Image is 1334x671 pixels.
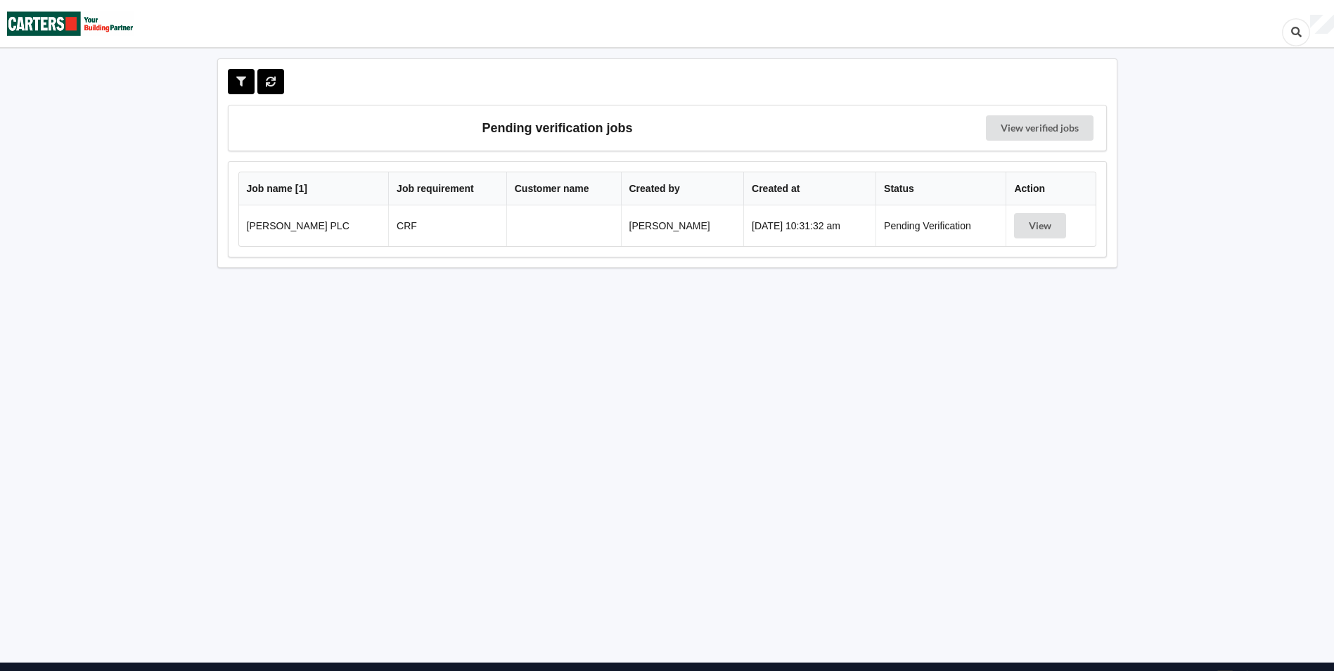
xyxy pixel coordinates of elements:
th: Customer name [506,172,621,205]
th: Created by [621,172,744,205]
th: Job name [ 1 ] [239,172,389,205]
th: Action [1006,172,1095,205]
th: Job requirement [388,172,506,205]
td: Pending Verification [876,205,1006,246]
td: [DATE] 10:31:32 am [743,205,876,246]
a: View [1014,220,1069,231]
button: View [1014,213,1066,238]
img: Carters [7,1,134,46]
td: [PERSON_NAME] [621,205,744,246]
td: CRF [388,205,506,246]
td: [PERSON_NAME] PLC [239,205,389,246]
th: Status [876,172,1006,205]
div: User Profile [1310,15,1334,34]
a: View verified jobs [986,115,1094,141]
th: Created at [743,172,876,205]
h3: Pending verification jobs [238,115,877,141]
